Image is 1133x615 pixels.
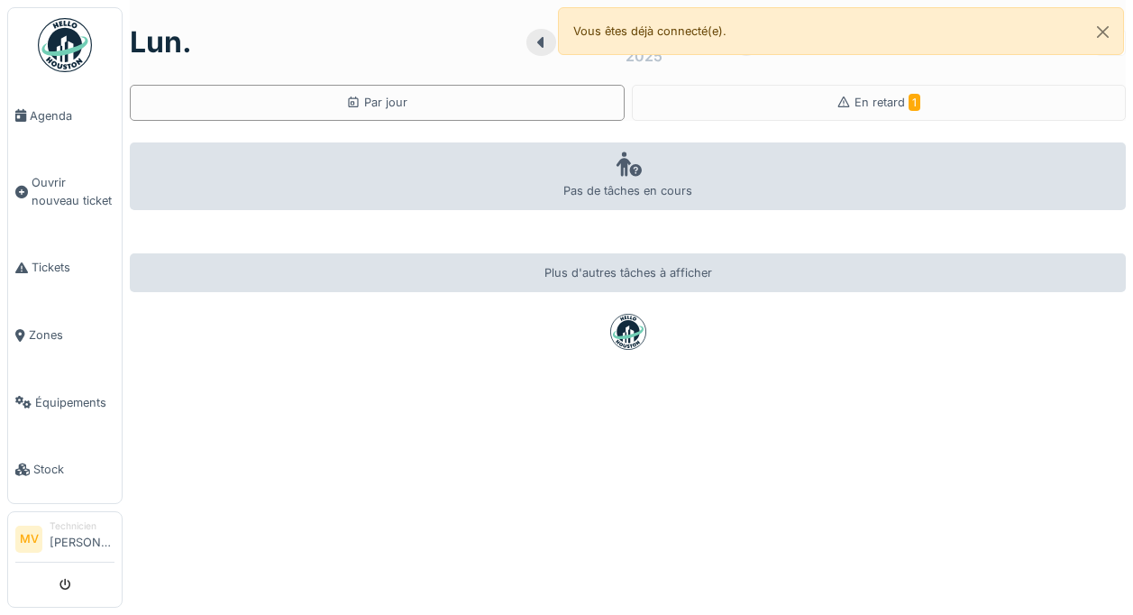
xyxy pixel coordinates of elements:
[8,301,122,369] a: Zones
[1083,8,1123,56] button: Close
[130,142,1126,210] div: Pas de tâches en cours
[32,174,114,208] span: Ouvrir nouveau ticket
[8,436,122,504] a: Stock
[30,107,114,124] span: Agenda
[558,7,1125,55] div: Vous êtes déjà connecté(e).
[32,259,114,276] span: Tickets
[38,18,92,72] img: Badge_color-CXgf-gQk.svg
[50,519,114,558] li: [PERSON_NAME]
[8,150,122,234] a: Ouvrir nouveau ticket
[610,314,646,350] img: badge-BVDL4wpA.svg
[626,45,662,67] div: 2025
[29,326,114,344] span: Zones
[35,394,114,411] span: Équipements
[854,96,920,109] span: En retard
[15,526,42,553] li: MV
[8,234,122,302] a: Tickets
[346,94,407,111] div: Par jour
[909,94,920,111] span: 1
[33,461,114,478] span: Stock
[8,82,122,150] a: Agenda
[130,253,1126,292] div: Plus d'autres tâches à afficher
[50,519,114,533] div: Technicien
[15,519,114,563] a: MV Technicien[PERSON_NAME]
[8,369,122,436] a: Équipements
[130,25,192,60] h1: lun.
